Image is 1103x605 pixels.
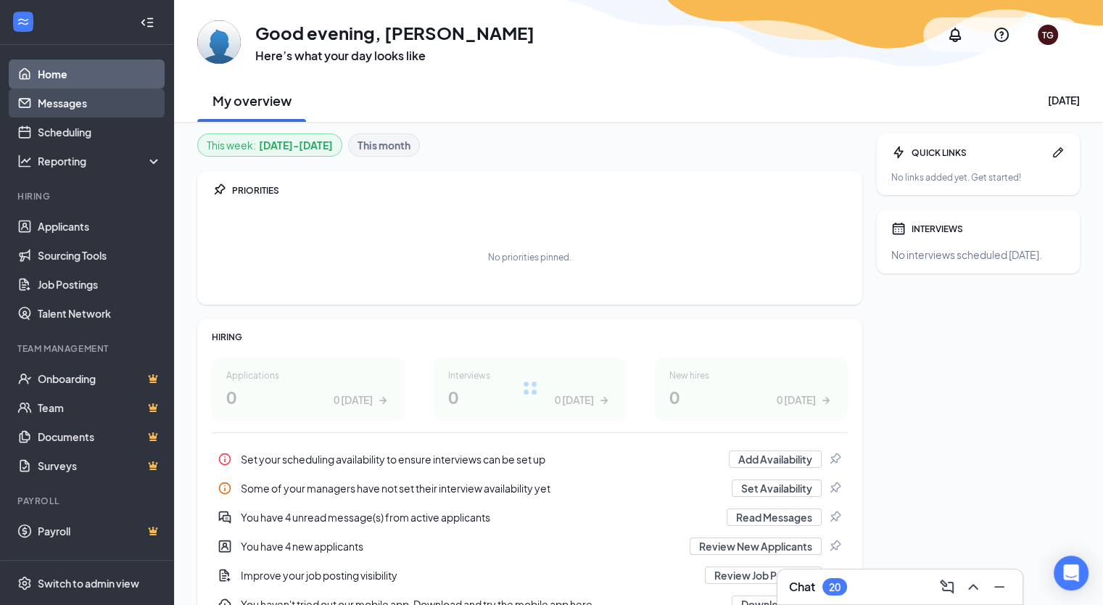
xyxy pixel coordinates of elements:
a: UserEntityYou have 4 new applicantsReview New ApplicantsPin [212,532,848,561]
button: Set Availability [732,480,822,497]
a: InfoSet your scheduling availability to ensure interviews can be set upAdd AvailabilityPin [212,445,848,474]
svg: Pin [827,481,842,495]
svg: Analysis [17,154,32,168]
div: TG [1042,29,1054,41]
svg: QuestionInfo [993,26,1010,44]
div: Set your scheduling availability to ensure interviews can be set up [212,445,848,474]
button: Review Job Postings [705,567,822,584]
div: Hiring [17,190,159,202]
svg: Settings [17,576,32,590]
a: PayrollCrown [38,516,162,546]
div: Switch to admin view [38,576,139,590]
div: You have 4 unread message(s) from active applicants [212,503,848,532]
h3: Here’s what your day looks like [255,48,534,64]
a: OnboardingCrown [38,364,162,393]
div: Set your scheduling availability to ensure interviews can be set up [241,452,720,466]
div: Improve your job posting visibility [212,561,848,590]
h3: Chat [789,579,815,595]
div: Team Management [17,342,159,355]
a: Job Postings [38,270,162,299]
div: INTERVIEWS [912,223,1065,235]
a: Scheduling [38,118,162,147]
button: ChevronUp [962,575,985,598]
a: Home [38,59,162,89]
svg: Pin [827,539,842,553]
div: This week : [207,137,333,153]
svg: ChevronUp [964,578,982,596]
div: HIRING [212,331,848,343]
a: DocumentAddImprove your job posting visibilityReview Job PostingsPin [212,561,848,590]
b: [DATE] - [DATE] [259,137,333,153]
a: Messages [38,89,162,118]
div: No interviews scheduled [DATE]. [891,247,1065,262]
svg: Bolt [891,145,906,160]
div: No links added yet. Get started! [891,171,1065,184]
a: DocumentsCrown [38,422,162,451]
a: SurveysCrown [38,451,162,480]
svg: Minimize [991,578,1008,596]
button: Review New Applicants [690,538,822,555]
svg: Pin [827,452,842,466]
a: Applicants [38,212,162,241]
div: Some of your managers have not set their interview availability yet [241,481,723,495]
svg: DoubleChatActive [218,510,232,524]
a: Sourcing Tools [38,241,162,270]
svg: Pin [827,510,842,524]
h1: Good evening, [PERSON_NAME] [255,20,534,45]
div: Some of your managers have not set their interview availability yet [212,474,848,503]
div: Payroll [17,495,159,507]
button: Add Availability [729,450,822,468]
svg: UserEntity [218,539,232,553]
div: Improve your job posting visibility [241,568,696,583]
div: You have 4 new applicants [212,532,848,561]
svg: Pin [212,183,226,197]
svg: DocumentAdd [218,568,232,583]
img: Tamera George [197,20,241,64]
svg: Collapse [140,15,154,30]
div: Reporting [38,154,162,168]
a: Talent Network [38,299,162,328]
div: QUICK LINKS [912,147,1045,159]
button: Minimize [988,575,1011,598]
div: You have 4 new applicants [241,539,681,553]
div: 20 [829,581,840,593]
svg: Calendar [891,221,906,236]
div: Open Intercom Messenger [1054,556,1088,590]
a: DoubleChatActiveYou have 4 unread message(s) from active applicantsRead MessagesPin [212,503,848,532]
button: Read Messages [727,509,822,526]
div: PRIORITIES [232,184,848,197]
b: This month [358,137,410,153]
svg: Pin [827,568,842,583]
div: No priorities pinned. [488,251,571,263]
svg: Info [218,452,232,466]
svg: Notifications [946,26,964,44]
div: You have 4 unread message(s) from active applicants [241,510,718,524]
button: ComposeMessage [935,575,959,598]
svg: Info [218,481,232,495]
h2: My overview [212,91,292,110]
svg: WorkstreamLogo [16,15,30,29]
a: TeamCrown [38,393,162,422]
svg: Pen [1051,145,1065,160]
a: InfoSome of your managers have not set their interview availability yetSet AvailabilityPin [212,474,848,503]
div: [DATE] [1048,93,1080,107]
svg: ComposeMessage [938,578,956,596]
